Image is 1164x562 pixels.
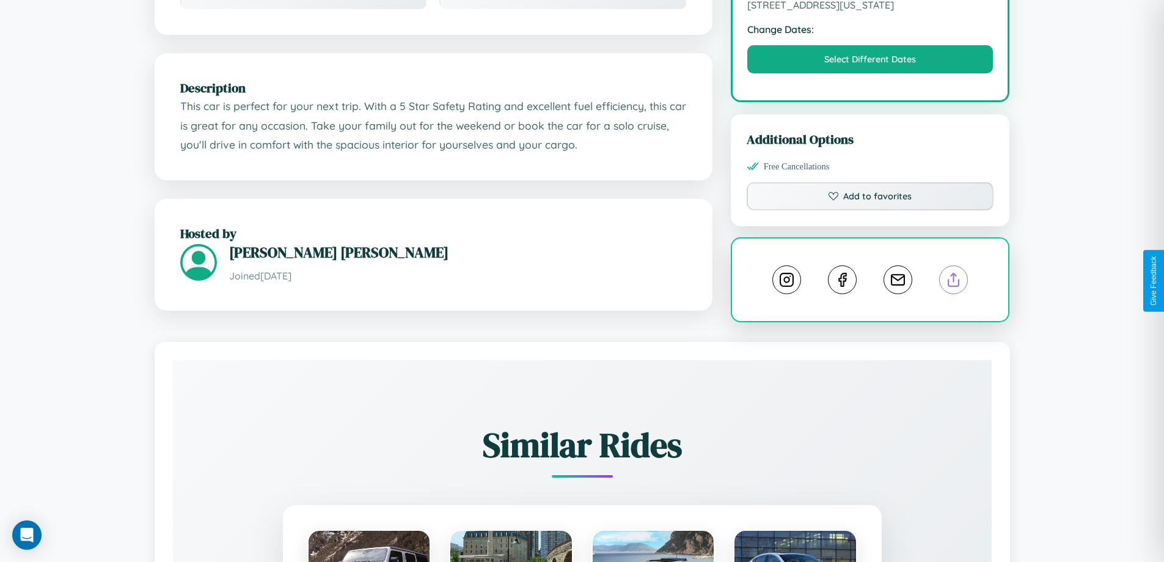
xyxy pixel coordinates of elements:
[747,23,994,35] strong: Change Dates:
[12,520,42,550] div: Open Intercom Messenger
[180,224,687,242] h2: Hosted by
[216,421,949,468] h2: Similar Rides
[747,130,994,148] h3: Additional Options
[747,182,994,210] button: Add to favorites
[180,97,687,155] p: This car is perfect for your next trip. With a 5 Star Safety Rating and excellent fuel efficiency...
[180,79,687,97] h2: Description
[229,242,687,262] h3: [PERSON_NAME] [PERSON_NAME]
[229,267,687,285] p: Joined [DATE]
[1149,256,1158,306] div: Give Feedback
[764,161,830,172] span: Free Cancellations
[747,45,994,73] button: Select Different Dates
